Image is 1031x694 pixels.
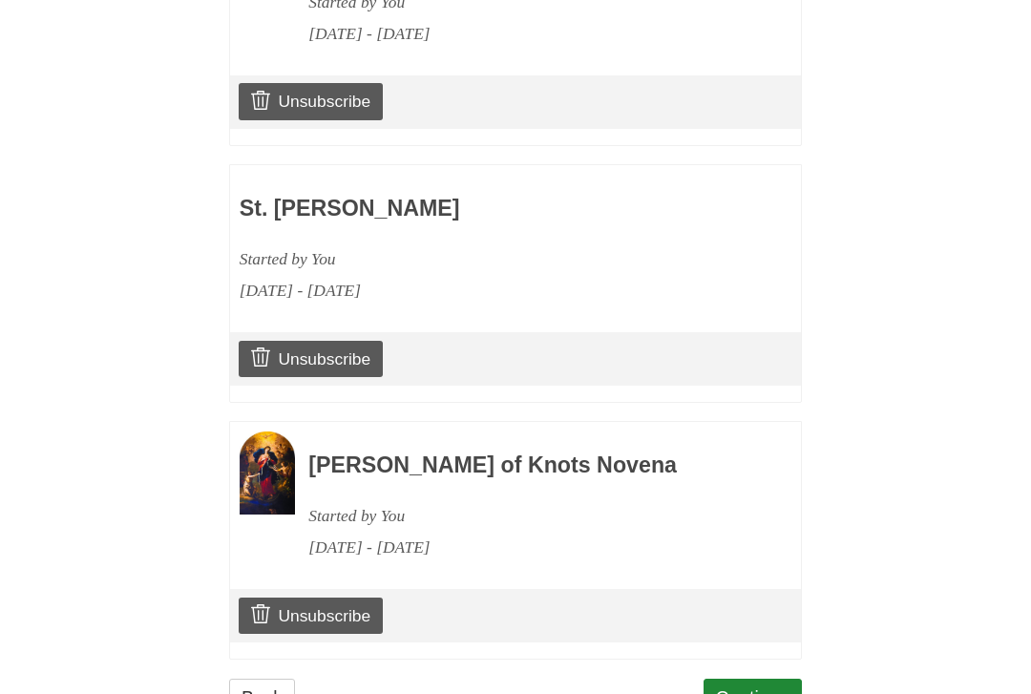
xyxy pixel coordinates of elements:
div: [DATE] - [DATE] [308,18,749,50]
div: Started by You [308,500,749,532]
a: Unsubscribe [239,341,383,377]
img: Novena image [240,431,295,515]
div: Started by You [240,243,681,275]
a: Unsubscribe [239,83,383,119]
h3: St. [PERSON_NAME] [240,197,681,221]
a: Unsubscribe [239,598,383,634]
h3: [PERSON_NAME] of Knots Novena [308,453,749,478]
div: [DATE] - [DATE] [240,275,681,306]
div: [DATE] - [DATE] [308,532,749,563]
